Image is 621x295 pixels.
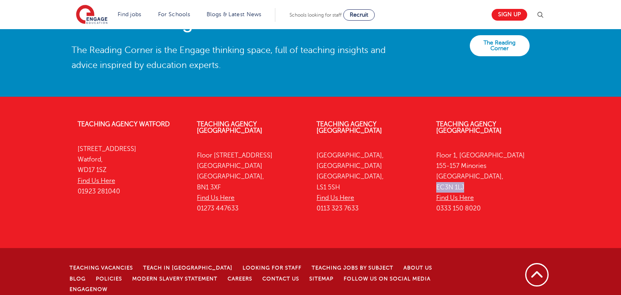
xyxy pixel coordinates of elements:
p: Floor [STREET_ADDRESS] [GEOGRAPHIC_DATA] [GEOGRAPHIC_DATA], BN1 3XF 01273 447633 [197,150,304,214]
a: Teaching Vacancies [70,265,133,271]
a: Sign up [492,9,527,21]
a: Blogs & Latest News [207,11,262,17]
a: Find Us Here [317,194,354,202]
a: Modern Slavery Statement [132,276,218,282]
a: Looking for staff [243,265,302,271]
p: The Reading Corner is the Engage thinking space, full of teaching insights and advice inspired by... [72,43,392,72]
span: Recruit [350,12,368,18]
a: Blog [70,276,86,282]
a: Teaching jobs by subject [312,265,393,271]
a: Recruit [343,9,375,21]
a: Find Us Here [436,194,474,202]
a: Teaching Agency [GEOGRAPHIC_DATA] [436,121,502,134]
p: [STREET_ADDRESS] Watford, WD17 1SZ 01923 281040 [78,144,185,197]
a: Find Us Here [78,177,115,185]
a: Follow us on Social Media [344,276,431,282]
a: Teaching Agency [GEOGRAPHIC_DATA] [317,121,382,134]
span: Schools looking for staff [289,12,342,18]
p: [GEOGRAPHIC_DATA], [GEOGRAPHIC_DATA] [GEOGRAPHIC_DATA], LS1 5SH 0113 323 7633 [317,150,424,214]
a: The Reading Corner [470,35,529,56]
a: Find Us Here [197,194,234,202]
a: Teach in [GEOGRAPHIC_DATA] [143,265,232,271]
a: Sitemap [309,276,334,282]
img: Engage Education [76,5,108,25]
a: EngageNow [70,287,108,292]
a: For Schools [158,11,190,17]
a: Teaching Agency [GEOGRAPHIC_DATA] [197,121,262,134]
p: Floor 1, [GEOGRAPHIC_DATA] 155-157 Minories [GEOGRAPHIC_DATA], EC3N 1LJ 0333 150 8020 [436,150,544,214]
a: Careers [228,276,252,282]
a: Contact Us [262,276,299,282]
a: Policies [96,276,122,282]
a: About Us [403,265,432,271]
a: Teaching Agency Watford [78,121,170,128]
a: Find jobs [118,11,142,17]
